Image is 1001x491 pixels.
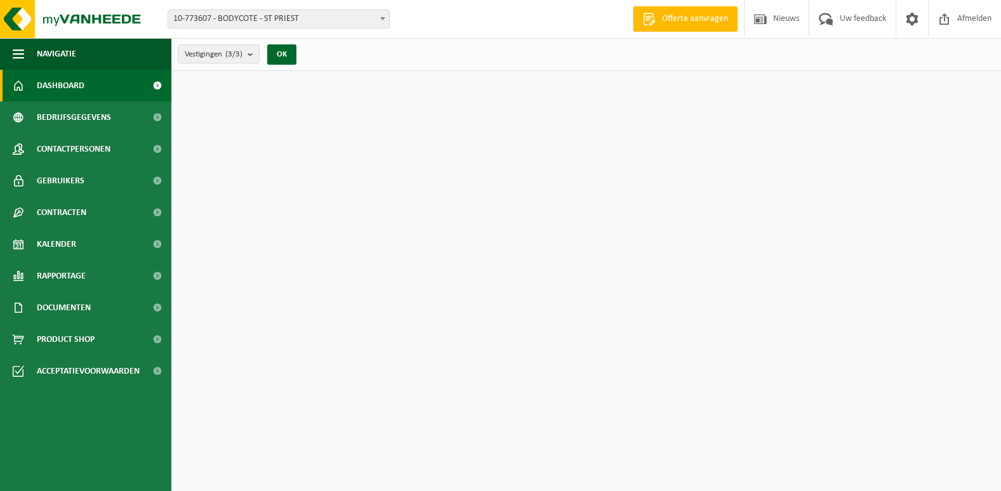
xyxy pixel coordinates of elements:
span: Contactpersonen [37,133,110,165]
span: Offerte aanvragen [659,13,731,25]
count: (3/3) [225,50,242,58]
span: Rapportage [37,260,86,292]
a: Offerte aanvragen [633,6,738,32]
span: Kalender [37,228,76,260]
span: Contracten [37,197,86,228]
span: Bedrijfsgegevens [37,101,111,133]
span: Acceptatievoorwaarden [37,355,140,387]
span: Navigatie [37,38,76,70]
button: OK [267,44,296,65]
span: Vestigingen [185,45,242,64]
span: Dashboard [37,70,84,101]
span: Gebruikers [37,165,84,197]
span: 10-773607 - BODYCOTE - ST PRIEST [168,10,389,28]
span: Product Shop [37,324,95,355]
span: Documenten [37,292,91,324]
button: Vestigingen(3/3) [178,44,260,63]
span: 10-773607 - BODYCOTE - ST PRIEST [168,10,390,29]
